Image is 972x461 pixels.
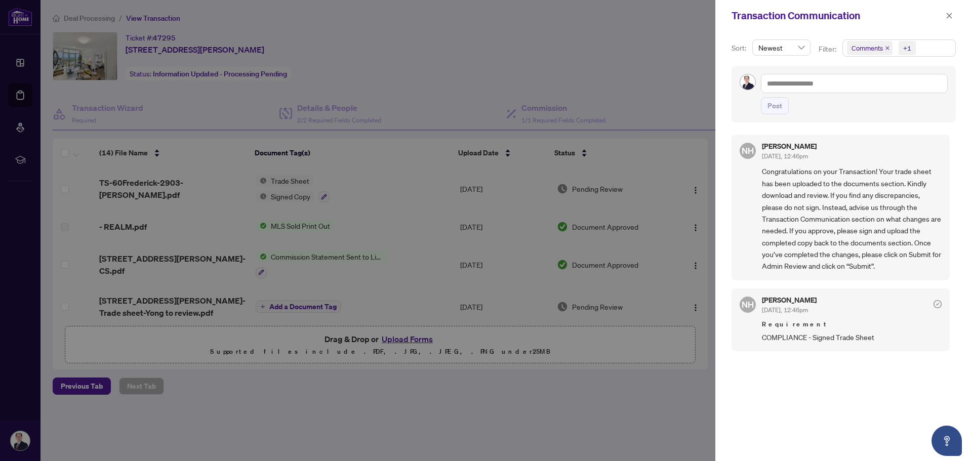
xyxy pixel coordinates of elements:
span: NH [742,298,754,311]
p: Filter: [819,44,838,55]
span: Newest [758,40,804,55]
button: Post [761,97,789,114]
p: Sort: [732,43,748,54]
span: [DATE], 12:46pm [762,306,808,314]
span: Congratulations on your Transaction! Your trade sheet has been uploaded to the documents section.... [762,165,942,272]
span: Comments [852,43,883,53]
span: Comments [847,41,893,55]
div: +1 [903,43,911,53]
button: Open asap [931,426,962,456]
span: close [946,12,953,19]
h5: [PERSON_NAME] [762,143,817,150]
h5: [PERSON_NAME] [762,297,817,304]
span: [DATE], 12:46pm [762,152,808,160]
span: close [885,46,890,51]
div: Transaction Communication [732,8,943,23]
span: Requirement [762,319,942,329]
span: NH [742,144,754,157]
span: COMPLIANCE - Signed Trade Sheet [762,331,942,343]
span: check-circle [934,300,942,308]
img: Profile Icon [740,74,755,90]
